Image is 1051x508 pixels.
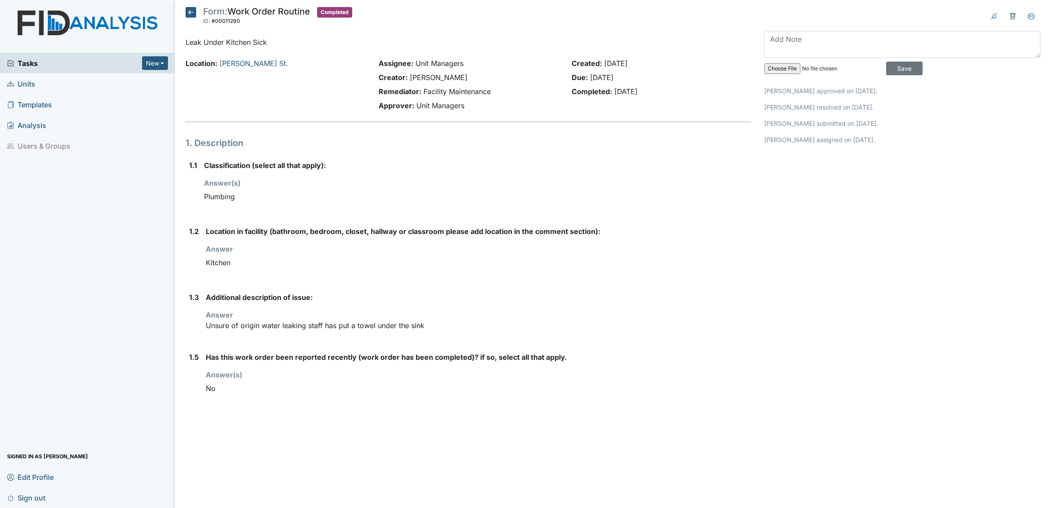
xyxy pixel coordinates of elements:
[212,18,240,24] span: #00011290
[410,73,467,82] span: [PERSON_NAME]
[614,87,638,96] span: [DATE]
[7,98,52,111] span: Templates
[206,370,242,379] strong: Answer(s)
[604,59,628,68] span: [DATE]
[203,18,210,24] span: ID:
[590,73,613,82] span: [DATE]
[7,58,142,69] a: Tasks
[206,380,751,397] div: No
[572,73,588,82] strong: Due:
[886,62,923,75] input: Save
[203,6,227,17] span: Form:
[764,135,1040,144] p: [PERSON_NAME] assigned on [DATE].
[764,119,1040,128] p: [PERSON_NAME] submitted on [DATE].
[206,292,313,303] label: Additional description of issue:
[204,160,326,171] label: Classification (select all that apply):
[206,226,600,237] label: Location in facility (bathroom, bedroom, closet, hallway or classroom please add location in the ...
[206,254,751,271] div: Kitchen
[379,101,414,110] strong: Approver:
[423,87,491,96] span: Facility Maintenance
[572,87,612,96] strong: Completed:
[379,73,408,82] strong: Creator:
[572,59,602,68] strong: Created:
[189,352,199,362] label: 1.5
[7,450,88,463] span: Signed in as [PERSON_NAME]
[204,179,241,187] strong: Answer(s)
[206,245,233,253] strong: Answer
[7,470,54,484] span: Edit Profile
[764,102,1040,112] p: [PERSON_NAME] resolved on [DATE].
[186,37,751,48] p: Leak Under Kitchen Sick
[7,118,46,132] span: Analysis
[379,87,421,96] strong: Remediator:
[142,56,168,70] button: New
[186,136,751,150] h1: 1. Description
[189,226,199,237] label: 1.2
[206,320,751,331] p: Unsure of origin water leaking staff has put a towel under the sink
[317,7,352,18] span: Completed
[206,352,567,362] label: Has this work order been reported recently (work order has been completed)? if so, select all tha...
[186,59,217,68] strong: Location:
[206,311,233,319] strong: Answer
[204,188,751,205] div: Plumbing
[764,86,1040,95] p: [PERSON_NAME] approved on [DATE].
[416,101,464,110] span: Unit Managers
[189,160,197,171] label: 1.1
[416,59,463,68] span: Unit Managers
[379,59,413,68] strong: Assignee:
[203,7,310,26] div: Work Order Routine
[7,491,45,504] span: Sign out
[219,59,288,68] a: [PERSON_NAME] St.
[7,77,35,91] span: Units
[189,292,199,303] label: 1.3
